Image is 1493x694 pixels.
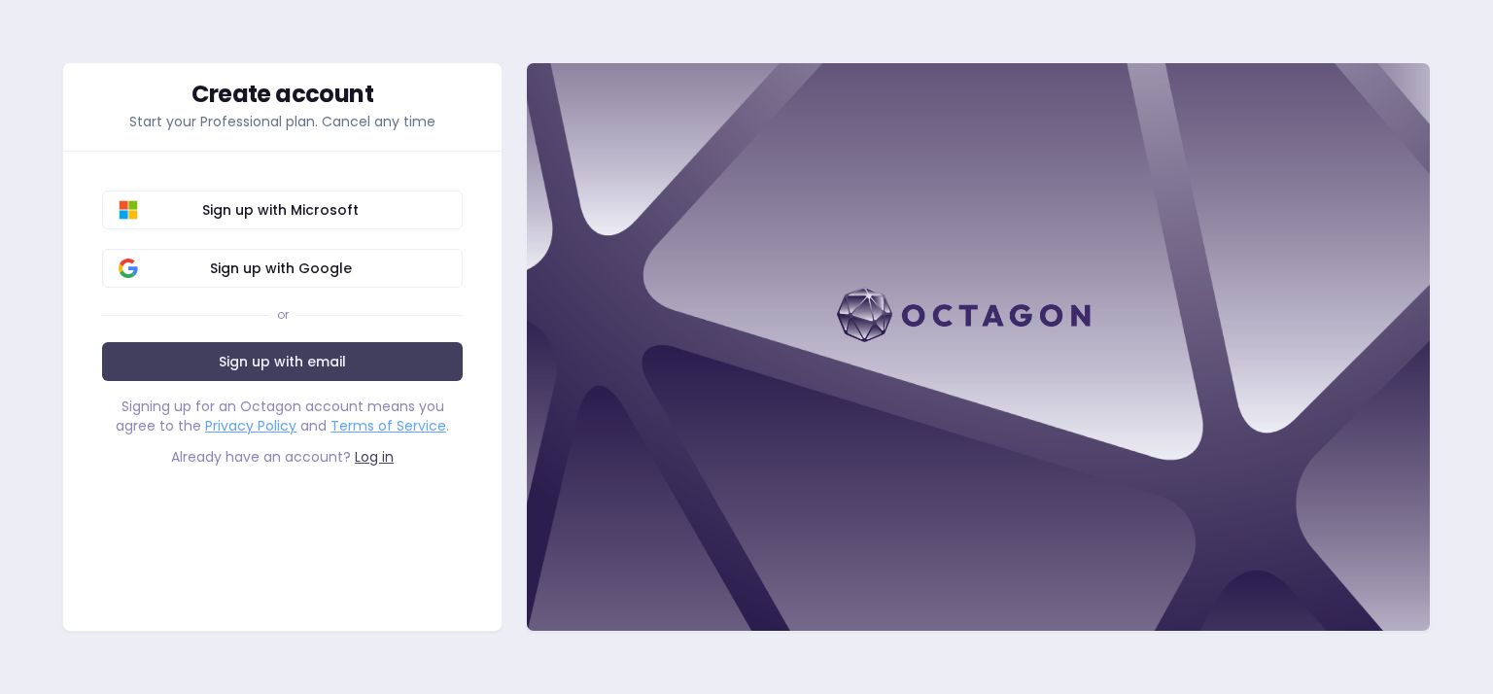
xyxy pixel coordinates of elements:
button: Sign up with Google [102,249,463,288]
div: or [277,307,289,323]
p: Start your Professional plan. Cancel any time [102,112,463,131]
div: Signing up for an Octagon account means you agree to the and . [102,397,463,435]
div: Create account [102,83,463,106]
button: Sign up with Microsoft [102,191,463,229]
div: Already have an account? [102,447,463,467]
a: Sign up with email [102,342,463,381]
a: Terms of Service [330,416,446,435]
span: Sign up with Google [115,259,446,278]
span: Sign up with Microsoft [115,200,446,220]
a: Log in [355,447,394,467]
a: Privacy Policy [205,416,296,435]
